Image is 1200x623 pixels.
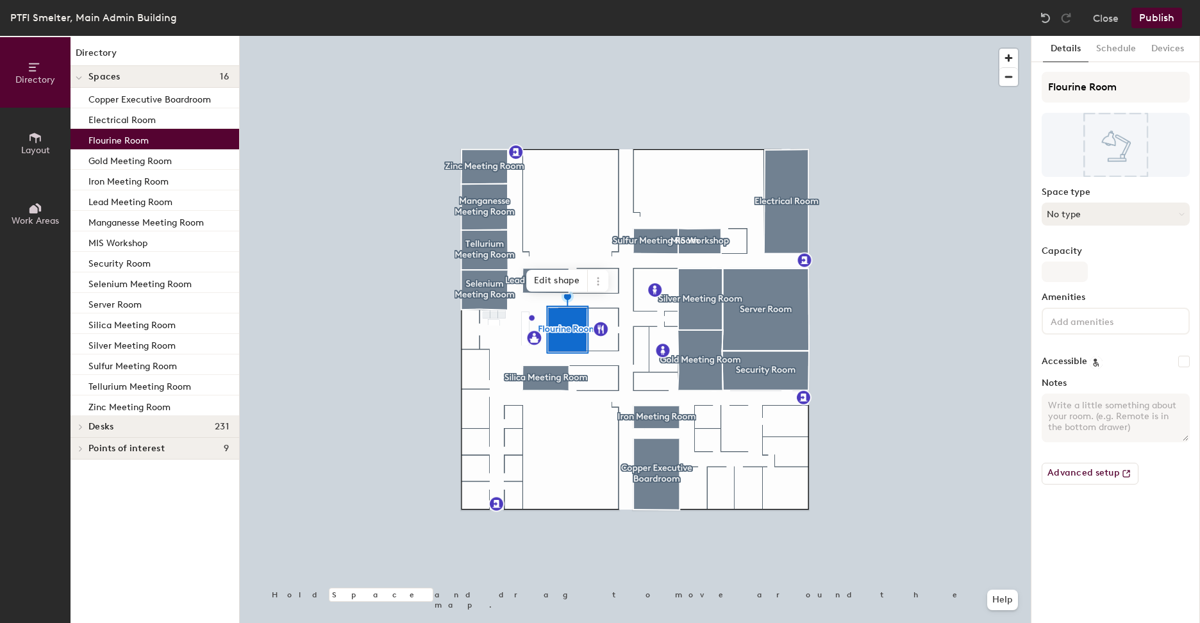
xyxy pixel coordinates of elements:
span: Desks [88,422,113,432]
span: 9 [224,444,229,454]
p: Silica Meeting Room [88,316,176,331]
button: Publish [1131,8,1182,28]
button: Schedule [1088,36,1144,62]
span: Work Areas [12,215,59,226]
p: Sulfur Meeting Room [88,357,177,372]
p: Tellurium Meeting Room [88,378,191,392]
span: 16 [220,72,229,82]
p: Manganesse Meeting Room [88,213,204,228]
span: Spaces [88,72,121,82]
button: Advanced setup [1042,463,1138,485]
span: 231 [215,422,229,432]
p: Copper Executive Boardroom [88,90,211,105]
p: Silver Meeting Room [88,336,176,351]
button: Details [1043,36,1088,62]
p: Selenium Meeting Room [88,275,192,290]
p: Server Room [88,295,142,310]
p: Electrical Room [88,111,156,126]
p: Lead Meeting Room [88,193,172,208]
img: Redo [1060,12,1072,24]
button: Close [1093,8,1119,28]
p: Flourine Room [88,131,149,146]
p: MIS Workshop [88,234,147,249]
p: Gold Meeting Room [88,152,172,167]
h1: Directory [71,46,239,66]
img: Undo [1039,12,1052,24]
label: Notes [1042,378,1190,388]
input: Add amenities [1048,313,1163,328]
span: Layout [21,145,50,156]
div: PTFI Smelter, Main Admin Building [10,10,177,26]
p: Iron Meeting Room [88,172,169,187]
label: Capacity [1042,246,1190,256]
p: Zinc Meeting Room [88,398,171,413]
img: The space named Flourine Room [1042,113,1190,177]
p: Security Room [88,254,151,269]
button: No type [1042,203,1190,226]
button: Help [987,590,1018,610]
button: Devices [1144,36,1192,62]
label: Space type [1042,187,1190,197]
span: Points of interest [88,444,165,454]
span: Directory [15,74,55,85]
span: Edit shape [526,270,588,292]
label: Accessible [1042,356,1087,367]
label: Amenities [1042,292,1190,303]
